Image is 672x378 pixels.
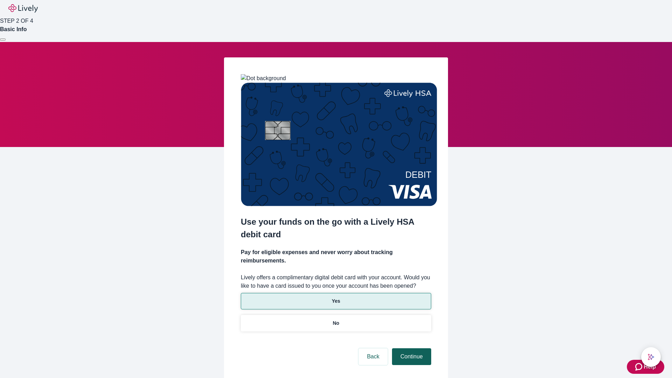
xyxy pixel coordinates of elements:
svg: Lively AI Assistant [647,353,654,360]
button: No [241,315,431,331]
span: Help [644,363,656,371]
img: Dot background [241,74,286,83]
img: Lively [8,4,38,13]
button: Zendesk support iconHelp [627,360,664,374]
p: Yes [332,297,340,305]
p: No [333,320,339,327]
svg: Zendesk support icon [635,363,644,371]
button: Continue [392,348,431,365]
label: Lively offers a complimentary digital debit card with your account. Would you like to have a card... [241,273,431,290]
button: chat [641,347,661,367]
h2: Use your funds on the go with a Lively HSA debit card [241,216,431,241]
h4: Pay for eligible expenses and never worry about tracking reimbursements. [241,248,431,265]
button: Back [358,348,388,365]
button: Yes [241,293,431,309]
img: Debit card [241,83,437,206]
